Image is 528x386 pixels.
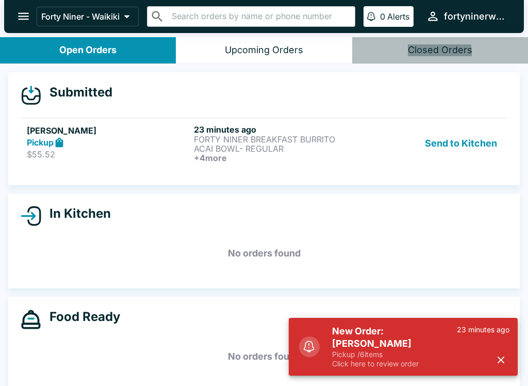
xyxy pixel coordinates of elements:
p: Click here to review order [332,359,457,368]
h4: In Kitchen [41,206,111,221]
h4: Food Ready [41,309,120,325]
p: FORTY NINER BREAKFAST BURRITO [194,135,357,144]
p: Pickup / 6 items [332,350,457,359]
div: fortyninerwaikiki [444,10,507,23]
button: fortyninerwaikiki [422,5,511,27]
h6: 23 minutes ago [194,124,357,135]
h5: [PERSON_NAME] [27,124,190,137]
button: Forty Niner - Waikiki [37,7,139,26]
div: Closed Orders [408,44,472,56]
p: $55.52 [27,149,190,159]
p: 0 [380,11,385,22]
h6: + 4 more [194,153,357,163]
p: ACAI BOWL- REGULAR [194,144,357,153]
p: 23 minutes ago [457,325,509,334]
button: open drawer [10,3,37,29]
p: Forty Niner - Waikiki [41,11,120,22]
p: Alerts [387,11,409,22]
h5: No orders found [21,338,507,375]
a: [PERSON_NAME]Pickup$55.5223 minutes agoFORTY NINER BREAKFAST BURRITOACAI BOWL- REGULAR+4moreSend ... [21,118,507,169]
h5: New Order: [PERSON_NAME] [332,325,457,350]
div: Upcoming Orders [225,44,303,56]
input: Search orders by name or phone number [169,9,351,24]
h4: Submitted [41,85,112,100]
h5: No orders found [21,235,507,272]
div: Open Orders [59,44,117,56]
strong: Pickup [27,137,54,148]
button: Send to Kitchen [421,124,501,163]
